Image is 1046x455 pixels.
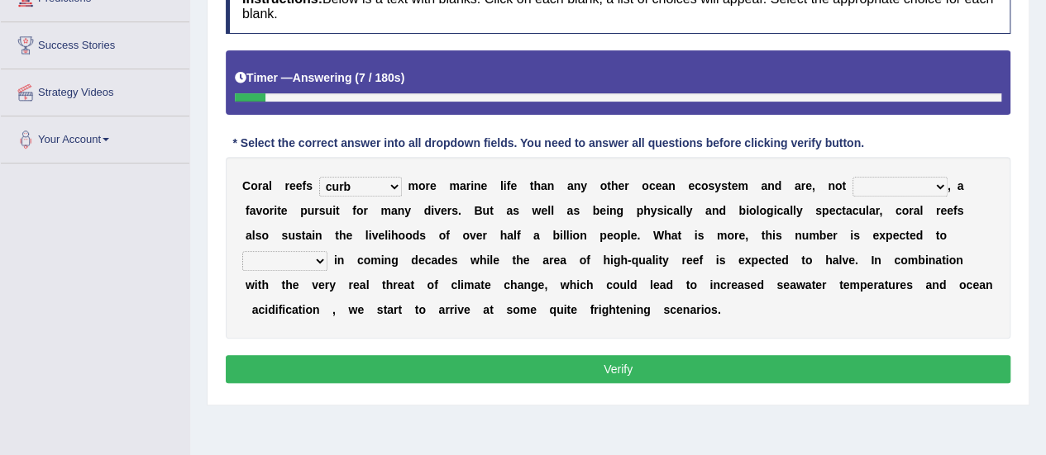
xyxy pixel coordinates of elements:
b: o [901,204,909,217]
b: i [369,229,372,242]
b: t [530,179,534,192]
b: r [734,229,738,242]
b: d [411,254,418,267]
b: B [474,204,482,217]
b: i [746,204,749,217]
b: r [936,204,940,217]
b: a [783,204,790,217]
b: m [380,204,390,217]
b: r [314,204,318,217]
b: c [649,179,656,192]
b: s [306,179,313,192]
b: s [319,204,326,217]
b: s [721,179,728,192]
b: l [490,254,493,267]
b: h [765,229,772,242]
b: i [695,229,698,242]
b: e [688,179,695,192]
b: c [899,229,905,242]
b: a [560,254,566,267]
b: t [512,254,516,267]
b: t [905,229,910,242]
b: l [793,204,796,217]
b: l [269,179,272,192]
b: l [551,204,554,217]
b: l [547,204,551,217]
b: i [486,254,490,267]
b: s [697,229,704,242]
b: e [480,179,487,192]
b: r [270,204,274,217]
b: m [738,179,747,192]
b: f [352,204,356,217]
b: , [948,179,951,192]
b: o [251,179,258,192]
b: e [378,229,384,242]
b: u [638,254,646,267]
b: i [312,229,315,242]
b: , [879,204,882,217]
b: n [315,229,322,242]
div: * Select the correct answer into all dropdown fields. You need to answer all questions before cli... [226,135,871,153]
b: a [262,179,269,192]
b: , [745,229,748,242]
b: o [572,229,580,242]
b: e [281,204,288,217]
b: r [466,179,470,192]
b: d [775,179,782,192]
h5: Timer — [235,72,404,84]
b: t [762,229,766,242]
b: o [613,229,620,242]
b: t [607,179,611,192]
b: o [701,179,709,192]
b: s [719,254,725,267]
b: . [637,229,640,242]
b: e [493,254,499,267]
b: a [507,229,513,242]
b: o [462,229,470,242]
b: e [805,179,812,192]
b: h [516,254,523,267]
b: f [302,179,306,192]
b: w [532,204,541,217]
b: m [809,229,819,242]
b: b [552,229,560,242]
b: s [708,179,714,192]
b: e [296,179,303,192]
b: r [875,204,879,217]
b: t [336,204,340,217]
b: e [445,254,451,267]
b: i [431,204,434,217]
b: y [651,204,657,217]
b: i [610,254,614,267]
b: s [573,204,580,217]
b: o [642,179,649,192]
b: f [446,229,450,242]
b: i [772,229,776,242]
b: a [391,204,398,217]
b: q [632,254,639,267]
b: h [339,229,346,242]
b: e [758,254,765,267]
b: e [430,179,437,192]
b: v [470,229,476,242]
b: a [662,179,668,192]
b: n [795,229,802,242]
b: h [533,179,541,192]
b: i [850,229,853,242]
b: s [295,229,302,242]
b: a [506,204,513,217]
b: i [570,229,573,242]
b: g [616,204,623,217]
b: a [566,204,573,217]
b: r [549,254,553,267]
b: i [504,179,507,192]
b: h [611,179,619,192]
b: s [451,254,458,267]
b: l [683,204,686,217]
b: e [655,179,662,192]
b: t [842,179,846,192]
b: l [500,179,504,192]
b: a [913,204,919,217]
b: o [835,179,843,192]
